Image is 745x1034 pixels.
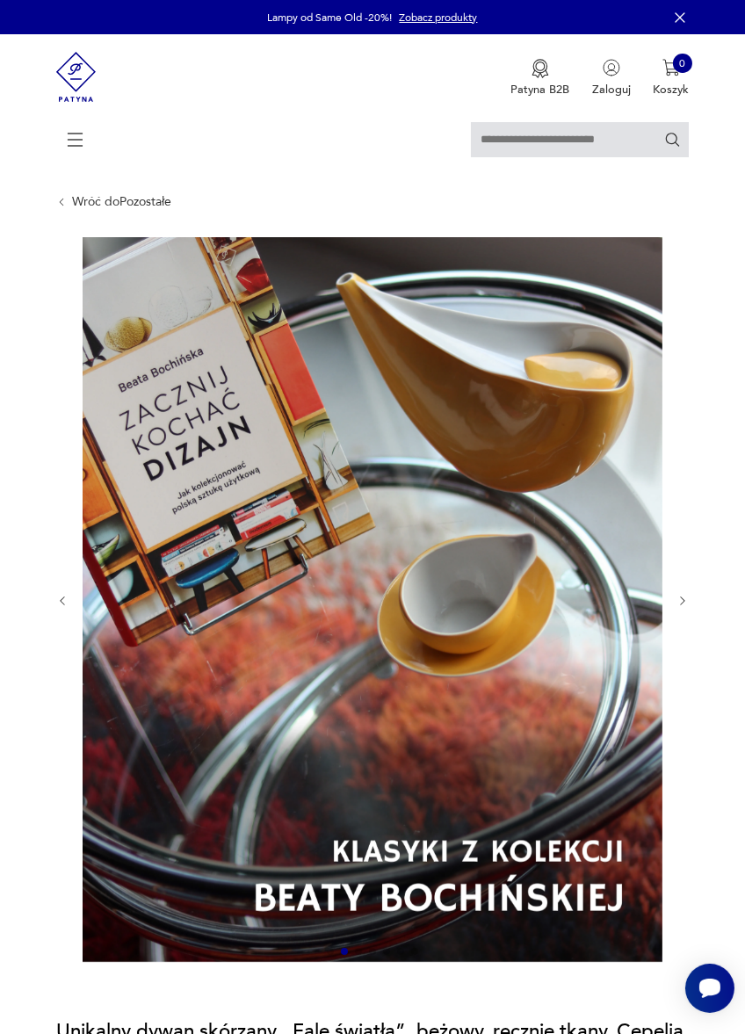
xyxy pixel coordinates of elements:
[400,11,478,25] a: Zobacz produkty
[72,195,171,209] a: Wróć doPozostałe
[685,964,734,1013] iframe: Smartsupp widget button
[603,59,620,76] img: Ikonka użytkownika
[673,54,692,73] div: 0
[662,59,680,76] img: Ikona koszyka
[653,59,689,98] button: 0Koszyk
[83,237,662,962] img: Zdjęcie produktu Unikalny dywan skórzany „Fale światła”, beżowy, ręcznie tkany, Cepelia, lata 70....
[664,131,681,148] button: Szukaj
[510,59,569,98] a: Ikona medaluPatyna B2B
[510,59,569,98] button: Patyna B2B
[510,82,569,98] p: Patyna B2B
[268,11,393,25] p: Lampy od Same Old -20%!
[592,82,631,98] p: Zaloguj
[653,82,689,98] p: Koszyk
[592,59,631,98] button: Zaloguj
[56,34,97,119] img: Patyna - sklep z meblami i dekoracjami vintage
[532,59,549,78] img: Ikona medalu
